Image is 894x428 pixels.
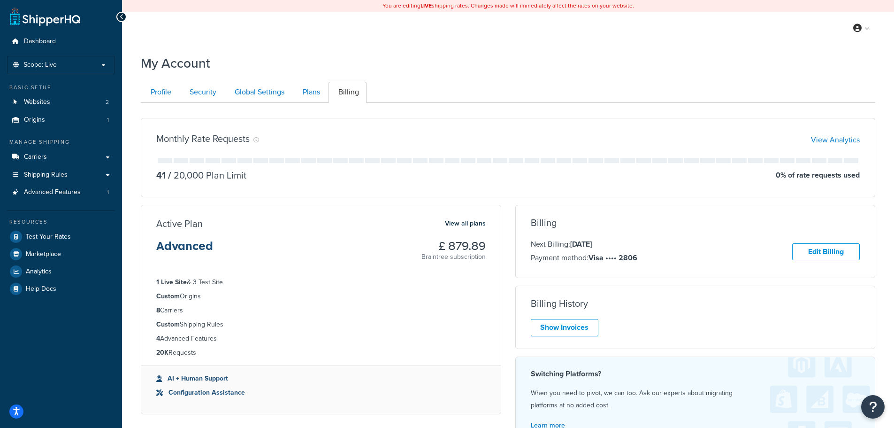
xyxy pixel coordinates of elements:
[26,268,52,276] span: Analytics
[7,280,115,297] a: Help Docs
[7,93,115,111] li: Websites
[531,298,588,309] h3: Billing History
[7,84,115,92] div: Basic Setup
[106,98,109,106] span: 2
[7,93,115,111] a: Websites 2
[156,388,486,398] li: Configuration Assistance
[156,319,180,329] strong: Custom
[7,246,115,263] a: Marketplace
[293,82,328,103] a: Plans
[531,368,860,380] h4: Switching Platforms?
[107,188,109,196] span: 1
[10,7,80,26] a: ShipperHQ Home
[7,166,115,184] a: Shipping Rules
[156,291,180,301] strong: Custom
[445,218,486,230] a: View all plans
[7,148,115,166] a: Carriers
[861,395,885,419] button: Open Resource Center
[156,319,486,330] li: Shipping Rules
[570,239,592,249] strong: [DATE]
[421,240,486,252] h3: £ 879.89
[156,305,486,316] li: Carriers
[24,153,47,161] span: Carriers
[7,138,115,146] div: Manage Shipping
[531,238,637,250] p: Next Billing:
[156,133,250,144] h3: Monthly Rate Requests
[531,387,860,412] p: When you need to pivot, we can too. Ask our experts about migrating platforms at no added cost.
[156,348,486,358] li: Requests
[811,134,860,145] a: View Analytics
[166,169,246,182] p: 20,000 Plan Limit
[531,319,598,336] a: Show Invoices
[7,263,115,280] a: Analytics
[156,334,160,343] strong: 4
[26,250,61,258] span: Marketplace
[156,348,168,358] strong: 20K
[24,188,81,196] span: Advanced Features
[225,82,292,103] a: Global Settings
[7,184,115,201] a: Advanced Features 1
[531,218,557,228] h3: Billing
[7,184,115,201] li: Advanced Features
[420,1,432,10] b: LIVE
[107,116,109,124] span: 1
[24,98,50,106] span: Websites
[156,218,203,229] h3: Active Plan
[180,82,224,103] a: Security
[588,252,637,263] strong: Visa •••• 2806
[24,171,68,179] span: Shipping Rules
[26,233,71,241] span: Test Your Rates
[156,374,486,384] li: AI + Human Support
[7,111,115,129] a: Origins 1
[156,169,166,182] p: 41
[141,82,179,103] a: Profile
[26,285,56,293] span: Help Docs
[7,228,115,245] a: Test Your Rates
[7,218,115,226] div: Resources
[421,252,486,262] p: Braintree subscription
[531,252,637,264] p: Payment method:
[156,277,486,288] li: & 3 Test Site
[156,240,213,260] h3: Advanced
[156,277,187,287] strong: 1 Live Site
[776,169,860,182] p: 0 % of rate requests used
[792,243,860,261] a: Edit Billing
[329,82,367,103] a: Billing
[7,111,115,129] li: Origins
[24,38,56,46] span: Dashboard
[141,54,210,72] h1: My Account
[156,334,486,344] li: Advanced Features
[7,33,115,50] a: Dashboard
[23,61,57,69] span: Scope: Live
[156,291,486,302] li: Origins
[156,305,160,315] strong: 8
[168,168,171,182] span: /
[24,116,45,124] span: Origins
